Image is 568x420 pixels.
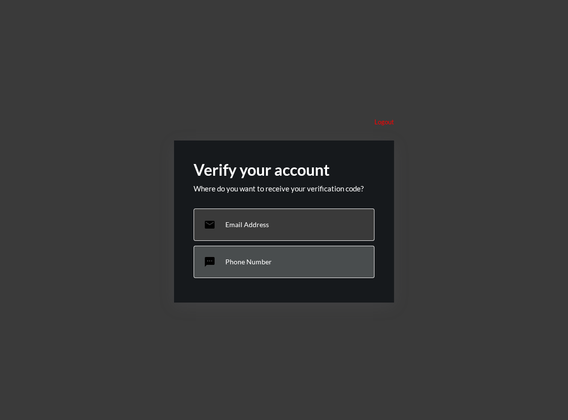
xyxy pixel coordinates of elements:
[204,219,216,231] mat-icon: email
[225,220,269,229] p: Email Address
[204,256,216,268] mat-icon: sms
[194,160,374,179] h2: Verify your account
[374,118,394,126] p: Logout
[225,257,272,266] p: Phone Number
[194,184,374,193] p: Where do you want to receive your verification code?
